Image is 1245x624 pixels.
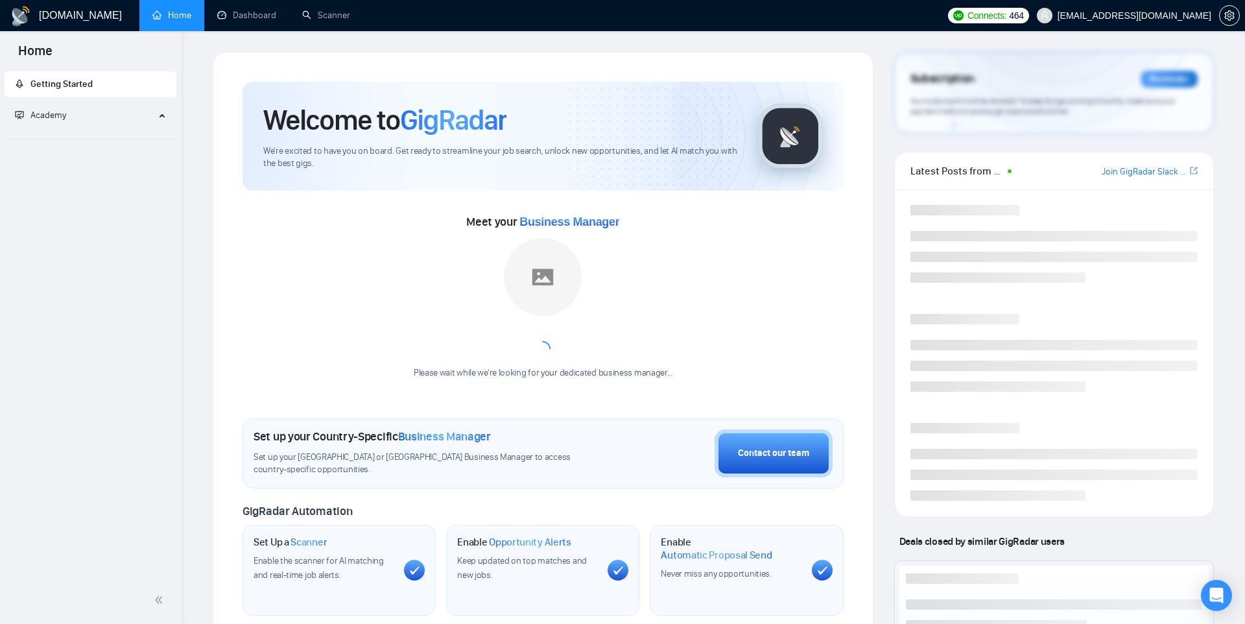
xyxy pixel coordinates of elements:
span: 464 [1009,8,1023,23]
div: Reminder [1141,71,1198,88]
span: Opportunity Alerts [489,536,571,549]
a: Join GigRadar Slack Community [1102,165,1187,179]
span: Academy [30,110,66,121]
span: Connects: [967,8,1006,23]
span: We're excited to have you on board. Get ready to streamline your job search, unlock new opportuni... [263,145,737,170]
button: setting [1219,5,1240,26]
h1: Enable [457,536,571,549]
span: Automatic Proposal Send [661,549,772,562]
h1: Enable [661,536,801,561]
span: Your subscription will be renewed. To keep things running smoothly, make sure your payment method... [910,96,1175,117]
button: Contact our team [715,429,833,477]
a: dashboardDashboard [217,10,276,21]
div: Open Intercom Messenger [1201,580,1232,611]
h1: Set up your Country-Specific [254,429,491,444]
span: loading [532,339,554,361]
h1: Welcome to [263,102,506,138]
li: Academy Homepage [5,134,176,142]
span: setting [1220,10,1239,21]
span: Home [8,42,63,69]
span: Never miss any opportunities. [661,568,771,579]
span: double-left [154,594,167,606]
span: Latest Posts from the GigRadar Community [910,163,1004,179]
span: Deals closed by similar GigRadar users [894,530,1070,553]
span: Meet your [466,215,619,229]
span: fund-projection-screen [15,110,24,119]
a: searchScanner [302,10,350,21]
img: gigradar-logo.png [758,104,823,169]
span: Scanner [290,536,327,549]
span: Business Manager [398,429,491,444]
h1: Set Up a [254,536,327,549]
span: GigRadar Automation [243,504,352,518]
a: setting [1219,10,1240,21]
span: Keep updated on top matches and new jobs. [457,555,587,581]
img: upwork-logo.png [953,10,964,21]
a: homeHome [152,10,191,21]
li: Getting Started [5,71,176,97]
span: Getting Started [30,78,93,90]
img: logo [10,6,31,27]
a: export [1190,165,1198,177]
span: rocket [15,79,24,88]
div: Please wait while we're looking for your dedicated business manager... [406,367,680,379]
span: user [1040,11,1049,20]
span: Subscription [910,68,975,90]
span: Enable the scanner for AI matching and real-time job alerts. [254,555,384,581]
span: GigRadar [400,102,506,138]
span: export [1190,165,1198,176]
img: placeholder.png [504,238,582,316]
span: Business Manager [519,215,619,228]
span: Set up your [GEOGRAPHIC_DATA] or [GEOGRAPHIC_DATA] Business Manager to access country-specific op... [254,451,601,476]
div: Contact our team [738,446,809,461]
span: Academy [15,110,66,121]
